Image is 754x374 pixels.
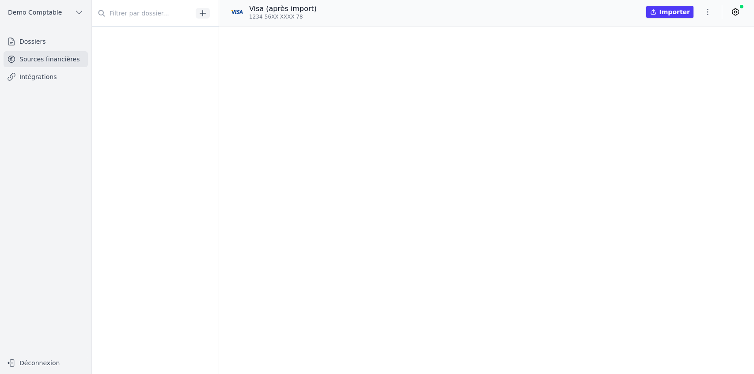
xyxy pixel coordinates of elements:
[249,13,303,20] span: 1234-56XX-XXXX-78
[249,4,317,14] p: Visa (après import)
[4,356,88,370] button: Déconnexion
[8,8,62,17] span: Demo Comptable
[92,5,193,21] input: Filtrer par dossier...
[646,6,693,18] button: Importer
[4,5,88,19] button: Demo Comptable
[230,5,244,19] img: visa.png
[4,69,88,85] a: Intégrations
[4,51,88,67] a: Sources financières
[4,34,88,49] a: Dossiers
